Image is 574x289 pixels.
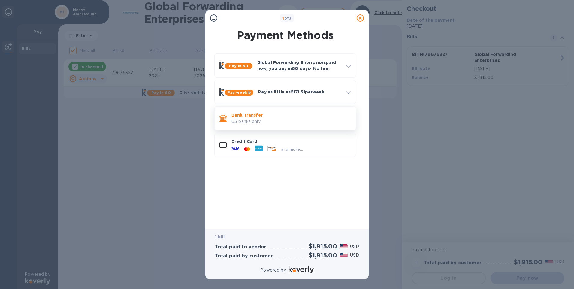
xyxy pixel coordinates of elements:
b: of 3 [282,16,292,20]
b: 1 bill [215,234,225,239]
img: USD [340,253,348,257]
p: USD [350,243,359,250]
p: US banks only. [231,118,351,125]
h2: $1,915.00 [309,251,337,259]
h3: Total paid by customer [215,253,273,259]
span: and more... [281,147,303,151]
b: Pay in 60 [229,64,248,68]
p: Credit Card [231,138,351,144]
p: USD [350,252,359,258]
p: Global Forwarding Enterprises paid now, you pay in 60 days - No fee. [257,59,341,71]
h3: Total paid to vendor [215,244,266,250]
h1: Payment Methods [213,29,357,41]
h2: $1,915.00 [309,242,337,250]
img: USD [340,244,348,248]
p: Powered by [260,267,286,273]
span: 1 [282,16,284,20]
p: Pay as little as $171.51 per week [258,89,341,95]
img: Logo [289,266,314,273]
b: Pay weekly [227,90,251,95]
p: Bank Transfer [231,112,351,118]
